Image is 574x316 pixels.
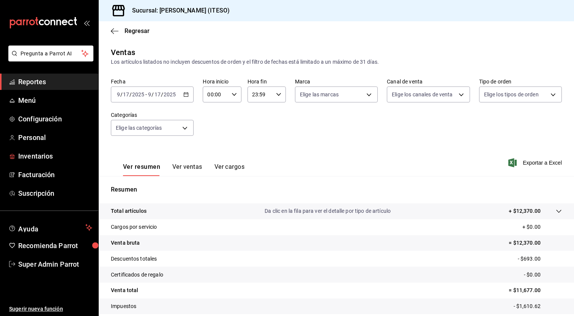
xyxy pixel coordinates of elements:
span: / [161,91,163,97]
input: ---- [132,91,145,97]
span: Reportes [18,77,92,87]
button: Exportar a Excel [510,158,562,167]
label: Marca [295,79,378,84]
label: Tipo de orden [479,79,562,84]
a: Pregunta a Parrot AI [5,55,93,63]
p: Impuestos [111,302,136,310]
p: Resumen [111,185,562,194]
span: Recomienda Parrot [18,241,92,251]
span: Suscripción [18,188,92,198]
p: + $0.00 [522,223,562,231]
span: Configuración [18,114,92,124]
p: Venta bruta [111,239,140,247]
span: Regresar [125,27,150,35]
button: Pregunta a Parrot AI [8,46,93,61]
label: Fecha [111,79,194,84]
input: -- [123,91,129,97]
span: Ayuda [18,223,82,232]
label: Canal de venta [387,79,470,84]
span: Inventarios [18,151,92,161]
p: - $693.00 [518,255,562,263]
p: Venta total [111,286,138,294]
p: Total artículos [111,207,147,215]
input: -- [148,91,151,97]
button: Ver ventas [172,163,202,176]
button: Ver resumen [123,163,160,176]
p: Certificados de regalo [111,271,163,279]
span: Facturación [18,170,92,180]
span: / [129,91,132,97]
h3: Sucursal: [PERSON_NAME] (ITESO) [126,6,230,15]
button: Regresar [111,27,150,35]
button: open_drawer_menu [84,20,90,26]
input: -- [117,91,120,97]
label: Hora inicio [203,79,241,84]
span: Elige los tipos de orden [484,91,539,98]
span: Pregunta a Parrot AI [20,50,82,58]
p: Descuentos totales [111,255,157,263]
input: ---- [163,91,176,97]
span: Elige los canales de venta [392,91,453,98]
span: / [151,91,154,97]
p: Da clic en la fila para ver el detalle por tipo de artículo [265,207,391,215]
p: + $12,370.00 [509,207,541,215]
p: - $1,610.62 [514,302,562,310]
div: Ventas [111,47,135,58]
label: Categorías [111,112,194,118]
p: = $11,677.00 [509,286,562,294]
span: Sugerir nueva función [9,305,92,313]
p: Cargos por servicio [111,223,157,231]
span: Menú [18,95,92,105]
span: Super Admin Parrot [18,259,92,269]
div: navigation tabs [123,163,244,176]
span: / [120,91,123,97]
div: Los artículos listados no incluyen descuentos de orden y el filtro de fechas está limitado a un m... [111,58,562,66]
span: - [145,91,147,97]
span: Elige las categorías [116,124,162,132]
span: Elige las marcas [300,91,339,98]
button: Ver cargos [214,163,245,176]
input: -- [154,91,161,97]
label: Hora fin [248,79,286,84]
p: - $0.00 [524,271,562,279]
span: Personal [18,132,92,143]
p: = $12,370.00 [509,239,562,247]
